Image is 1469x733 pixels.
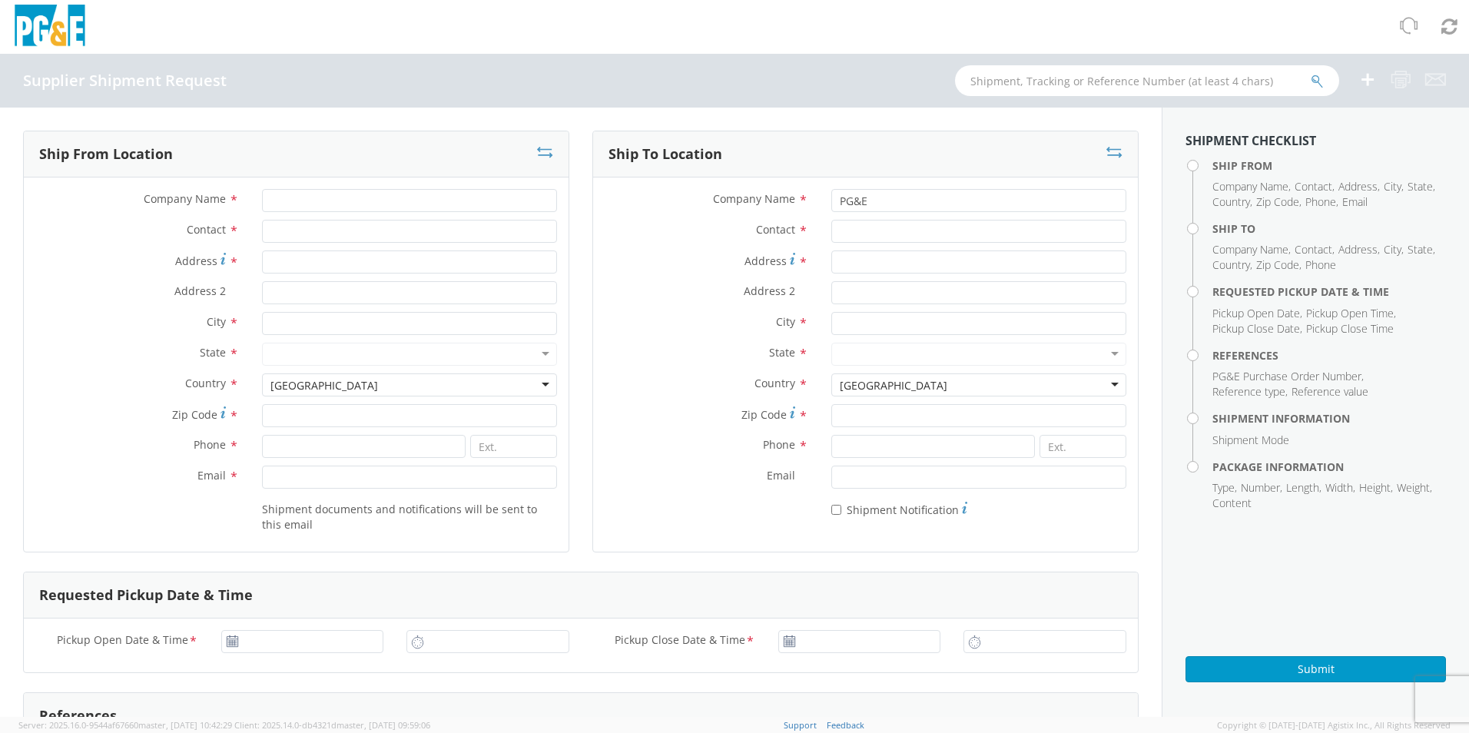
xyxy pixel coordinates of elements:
span: Country [754,376,795,390]
h3: Ship To Location [608,147,722,162]
li: , [1397,480,1432,496]
span: State [769,345,795,360]
li: , [1212,194,1252,210]
span: Length [1286,480,1319,495]
span: PG&E Purchase Order Number [1212,369,1361,383]
span: Contact [756,222,795,237]
li: , [1212,242,1291,257]
span: Number [1241,480,1280,495]
li: , [1295,179,1335,194]
li: , [1359,480,1393,496]
span: City [1384,242,1401,257]
span: Email [1342,194,1368,209]
li: , [1338,179,1380,194]
span: Email [197,468,226,483]
span: Client: 2025.14.0-db4321d [234,719,430,731]
span: Pickup Close Time [1306,321,1394,336]
span: Address [175,254,217,268]
input: Shipment, Tracking or Reference Number (at least 4 chars) [955,65,1339,96]
span: Pickup Open Date [1212,306,1300,320]
li: , [1212,384,1288,400]
div: [GEOGRAPHIC_DATA] [840,378,947,393]
a: Feedback [827,719,864,731]
span: Address [1338,242,1378,257]
span: State [200,345,226,360]
span: Height [1359,480,1391,495]
span: Pickup Close Date [1212,321,1300,336]
span: Company Name [713,191,795,206]
span: City [207,314,226,329]
span: Zip Code [741,407,787,422]
li: , [1306,306,1396,321]
span: State [1408,242,1433,257]
span: Email [767,468,795,483]
label: Shipment documents and notifications will be sent to this email [262,499,557,532]
h4: Package Information [1212,461,1446,473]
span: Country [1212,257,1250,272]
li: , [1241,480,1282,496]
li: , [1325,480,1355,496]
h3: Ship From Location [39,147,173,162]
li: , [1256,257,1302,273]
span: Pickup Close Date & Time [615,632,745,650]
h4: Requested Pickup Date & Time [1212,286,1446,297]
strong: Shipment Checklist [1185,132,1316,149]
span: City [776,314,795,329]
span: State [1408,179,1433,194]
li: , [1384,242,1404,257]
span: Weight [1397,480,1430,495]
li: , [1295,242,1335,257]
span: Phone [763,437,795,452]
li: , [1212,306,1302,321]
span: Phone [1305,194,1336,209]
label: Shipment Notification [831,499,967,518]
h3: References [39,708,117,724]
span: master, [DATE] 10:42:29 [138,719,232,731]
span: Zip Code [1256,257,1299,272]
h4: Ship To [1212,223,1446,234]
li: , [1338,242,1380,257]
span: Address [744,254,787,268]
span: Company Name [144,191,226,206]
span: master, [DATE] 09:59:06 [337,719,430,731]
li: , [1408,242,1435,257]
span: Phone [1305,257,1336,272]
h4: References [1212,350,1446,361]
li: , [1212,179,1291,194]
div: [GEOGRAPHIC_DATA] [270,378,378,393]
span: Type [1212,480,1235,495]
span: Server: 2025.16.0-9544af67660 [18,719,232,731]
span: Pickup Open Date & Time [57,632,188,650]
span: Address 2 [744,284,795,298]
span: Address [1338,179,1378,194]
button: Submit [1185,656,1446,682]
input: Ext. [470,435,557,458]
span: Zip Code [172,407,217,422]
span: City [1384,179,1401,194]
span: Contact [1295,179,1332,194]
li: , [1305,194,1338,210]
span: Company Name [1212,179,1288,194]
span: Phone [194,437,226,452]
img: pge-logo-06675f144f4cfa6a6814.png [12,5,88,50]
li: , [1286,480,1321,496]
li: , [1212,480,1237,496]
span: Reference value [1292,384,1368,399]
li: , [1212,257,1252,273]
span: Country [185,376,226,390]
h3: Requested Pickup Date & Time [39,588,253,603]
span: Width [1325,480,1353,495]
input: Shipment Notification [831,505,841,515]
h4: Supplier Shipment Request [23,72,227,89]
h4: Shipment Information [1212,413,1446,424]
li: , [1212,321,1302,337]
span: Shipment Mode [1212,433,1289,447]
span: Address 2 [174,284,226,298]
li: , [1408,179,1435,194]
li: , [1384,179,1404,194]
span: Reference type [1212,384,1285,399]
span: Company Name [1212,242,1288,257]
span: Pickup Open Time [1306,306,1394,320]
li: , [1256,194,1302,210]
span: Contact [1295,242,1332,257]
